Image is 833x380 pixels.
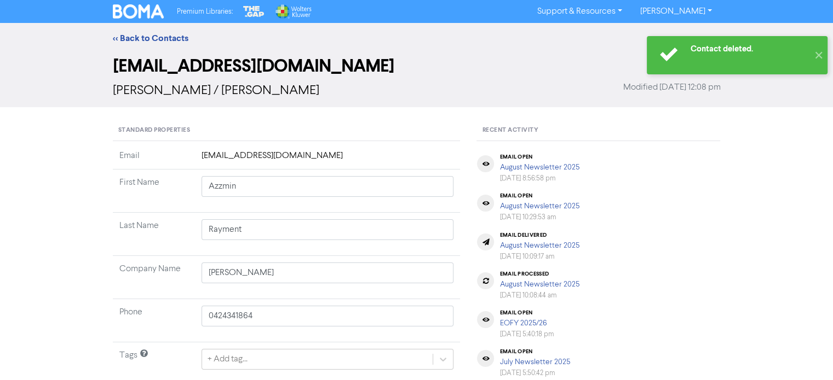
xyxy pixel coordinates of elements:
div: email open [499,192,579,199]
img: BOMA Logo [113,4,164,19]
div: [DATE] 8:56:58 pm [499,173,579,184]
div: [DATE] 10:29:53 am [499,212,579,223]
img: Wolters Kluwer [274,4,312,19]
h2: [EMAIL_ADDRESS][DOMAIN_NAME] [113,56,721,77]
td: Email [113,149,195,169]
div: [DATE] 5:40:18 pm [499,329,554,340]
td: [EMAIL_ADDRESS][DOMAIN_NAME] [195,149,461,169]
span: [PERSON_NAME] / [PERSON_NAME] [113,84,319,97]
img: The Gap [242,4,266,19]
span: Premium Libraries: [177,8,233,15]
a: EOFY 2025/26 [499,319,547,327]
div: [DATE] 10:08:44 am [499,290,579,301]
a: [PERSON_NAME] [631,3,720,20]
div: email open [499,154,579,160]
div: + Add tag... [208,353,248,366]
td: Last Name [113,213,195,256]
span: Modified [DATE] 12:08 pm [623,81,721,94]
iframe: Chat Widget [778,328,833,380]
div: Standard Properties [113,120,461,141]
div: [DATE] 10:09:17 am [499,252,579,262]
a: << Back to Contacts [113,33,188,44]
td: First Name [113,169,195,213]
a: August Newsletter 2025 [499,202,579,210]
div: email open [499,348,570,355]
td: Company Name [113,256,195,299]
a: Support & Resources [528,3,631,20]
div: Recent Activity [476,120,720,141]
div: email open [499,309,554,316]
a: August Newsletter 2025 [499,242,579,249]
a: July Newsletter 2025 [499,358,570,366]
div: email delivered [499,232,579,238]
a: August Newsletter 2025 [499,163,579,171]
div: Contact deleted. [691,43,808,55]
td: Phone [113,299,195,342]
div: [DATE] 5:50:42 pm [499,368,570,378]
div: email processed [499,271,579,277]
a: August Newsletter 2025 [499,280,579,288]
